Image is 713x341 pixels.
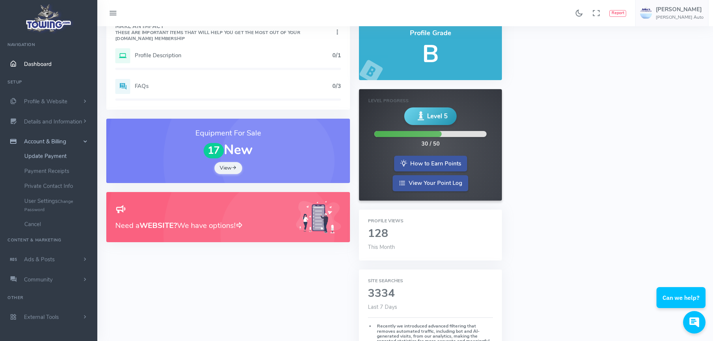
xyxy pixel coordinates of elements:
h5: 0/3 [332,83,341,89]
a: User SettingsChange Password [19,194,97,217]
iframe: Conversations [652,267,713,341]
a: Cancel [19,217,97,232]
small: These are important items that will help you get the most out of your [DOMAIN_NAME] Membership [115,30,300,42]
a: How to Earn Points [394,156,467,172]
h6: Site Searches [368,278,493,283]
span: External Tools [24,313,59,321]
h1: New [115,143,341,158]
span: Account & Billing [24,138,66,145]
h2: 3334 [368,287,493,300]
h4: Make An Impact [115,24,333,42]
img: logo [24,2,74,34]
a: View Your Point Log [393,175,468,191]
h5: FAQs [135,83,332,89]
h3: Equipment For Sale [115,128,341,139]
img: user-image [640,7,652,19]
span: This Month [368,243,395,251]
span: Ads & Posts [24,256,55,263]
div: 30 / 50 [421,140,440,148]
h6: Profile Views [368,219,493,223]
b: WEBSITE? [140,220,177,231]
h4: Profile Grade [368,30,493,37]
h6: [PERSON_NAME] Auto [656,15,704,20]
h5: 0/1 [332,52,341,58]
a: Update Payment [19,149,97,164]
span: Community [24,276,53,283]
a: Private Contact Info [19,179,97,194]
span: Dashboard [24,60,52,68]
h3: Need a We have options! [115,220,287,231]
h5: [PERSON_NAME] [656,6,704,12]
button: Report [609,10,626,17]
h2: 128 [368,228,493,240]
span: Level 5 [427,112,448,121]
h6: Level Progress [368,98,492,103]
span: 17 [204,143,224,158]
h5: Profile Description [135,52,332,58]
img: Generic placeholder image [296,201,341,234]
a: Payment Receipts [19,164,97,179]
span: Last 7 Days [368,303,397,311]
span: Profile & Website [24,98,67,105]
span: Details and Information [24,118,82,125]
a: View [214,162,242,174]
h5: B [368,41,493,67]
